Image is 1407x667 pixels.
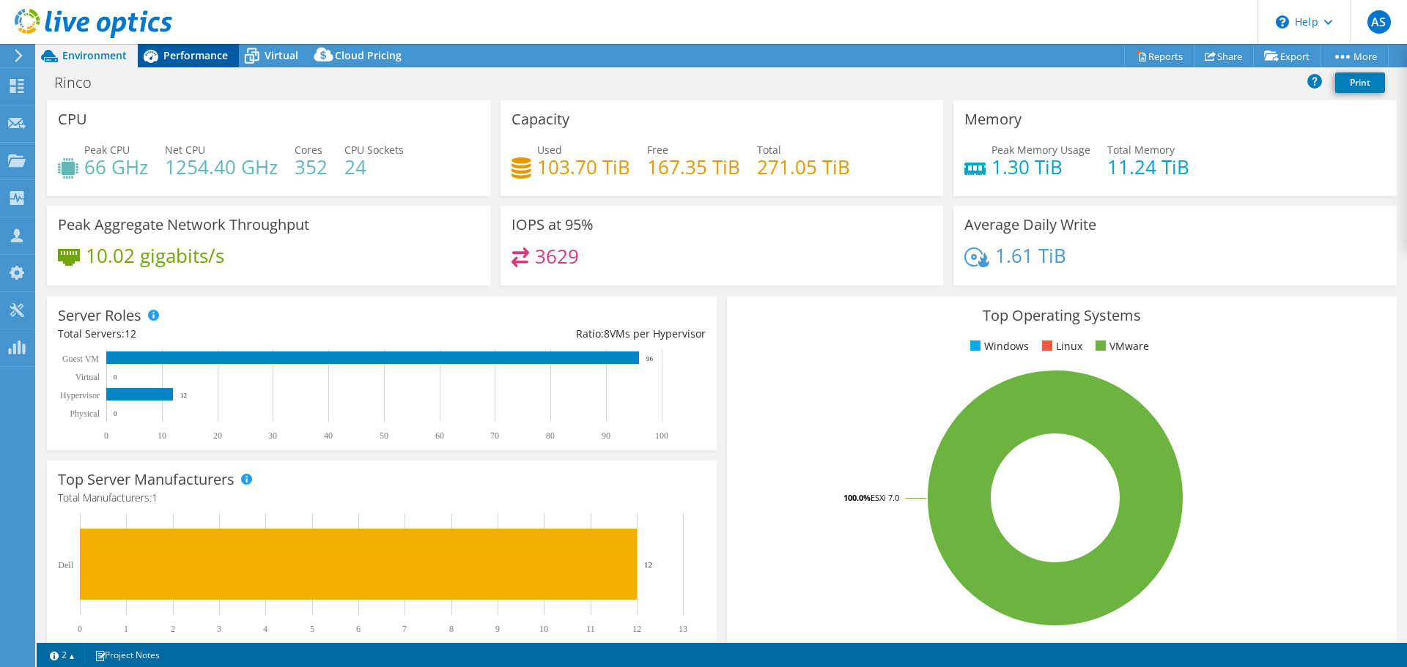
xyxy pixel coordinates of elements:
[86,247,224,264] h4: 10.02 gigabits/s
[84,646,170,664] a: Project Notes
[1335,72,1385,93] a: Print
[991,159,1090,175] h4: 1.30 TiB
[380,431,388,441] text: 50
[217,624,221,634] text: 3
[967,338,1029,354] li: Windows
[335,48,402,62] span: Cloud Pricing
[964,111,1022,127] h3: Memory
[495,624,500,634] text: 9
[604,327,610,340] span: 8
[114,410,117,417] text: 0
[265,48,298,62] span: Virtual
[324,431,333,441] text: 40
[1276,15,1289,29] svg: \n
[1367,10,1391,34] span: AS
[58,217,309,233] h3: Peak Aggregate Network Throughput
[124,624,128,634] text: 1
[60,390,100,400] text: Hypervisor
[1038,338,1082,354] li: Linux
[70,409,100,419] text: Physical
[757,159,850,175] h4: 271.05 TiB
[62,354,99,364] text: Guest VM
[1107,143,1175,157] span: Total Memory
[995,247,1066,264] h4: 1.61 TiB
[213,431,222,441] text: 20
[163,48,228,62] span: Performance
[84,159,148,175] h4: 66 GHz
[344,143,404,157] span: CPU Sockets
[152,491,158,504] span: 1
[84,143,130,157] span: Peak CPU
[48,75,114,91] h1: Rinco
[295,159,328,175] h4: 352
[295,143,322,157] span: Cores
[114,373,117,381] text: 0
[647,159,740,175] h4: 167.35 TiB
[268,431,277,441] text: 30
[655,431,668,441] text: 100
[1321,45,1389,67] a: More
[602,431,610,441] text: 90
[738,308,1386,324] h3: Top Operating Systems
[158,431,166,441] text: 10
[58,111,87,127] h3: CPU
[62,48,127,62] span: Environment
[382,326,706,342] div: Ratio: VMs per Hypervisor
[58,490,706,506] h4: Total Manufacturers:
[539,624,548,634] text: 10
[1092,338,1149,354] li: VMware
[58,326,382,342] div: Total Servers:
[871,492,899,503] tspan: ESXi 7.0
[1194,45,1254,67] a: Share
[310,624,314,634] text: 5
[646,355,654,362] text: 96
[344,159,404,175] h4: 24
[586,624,595,634] text: 11
[125,327,136,340] span: 12
[991,143,1090,157] span: Peak Memory Usage
[964,217,1096,233] h3: Average Daily Write
[537,143,562,157] span: Used
[546,431,555,441] text: 80
[435,431,444,441] text: 60
[78,624,82,634] text: 0
[647,143,668,157] span: Free
[512,217,594,233] h3: IOPS at 95%
[75,372,100,382] text: Virtual
[535,248,579,264] h4: 3629
[1253,45,1321,67] a: Export
[180,392,187,399] text: 12
[843,492,871,503] tspan: 100.0%
[512,111,569,127] h3: Capacity
[1124,45,1194,67] a: Reports
[171,624,175,634] text: 2
[490,431,499,441] text: 70
[757,143,781,157] span: Total
[449,624,454,634] text: 8
[165,159,278,175] h4: 1254.40 GHz
[537,159,630,175] h4: 103.70 TiB
[165,143,205,157] span: Net CPU
[58,560,73,570] text: Dell
[263,624,267,634] text: 4
[58,472,234,488] h3: Top Server Manufacturers
[104,431,108,441] text: 0
[679,624,687,634] text: 13
[632,624,641,634] text: 12
[402,624,407,634] text: 7
[58,308,141,324] h3: Server Roles
[1107,159,1189,175] h4: 11.24 TiB
[40,646,85,664] a: 2
[644,560,652,569] text: 12
[356,624,361,634] text: 6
